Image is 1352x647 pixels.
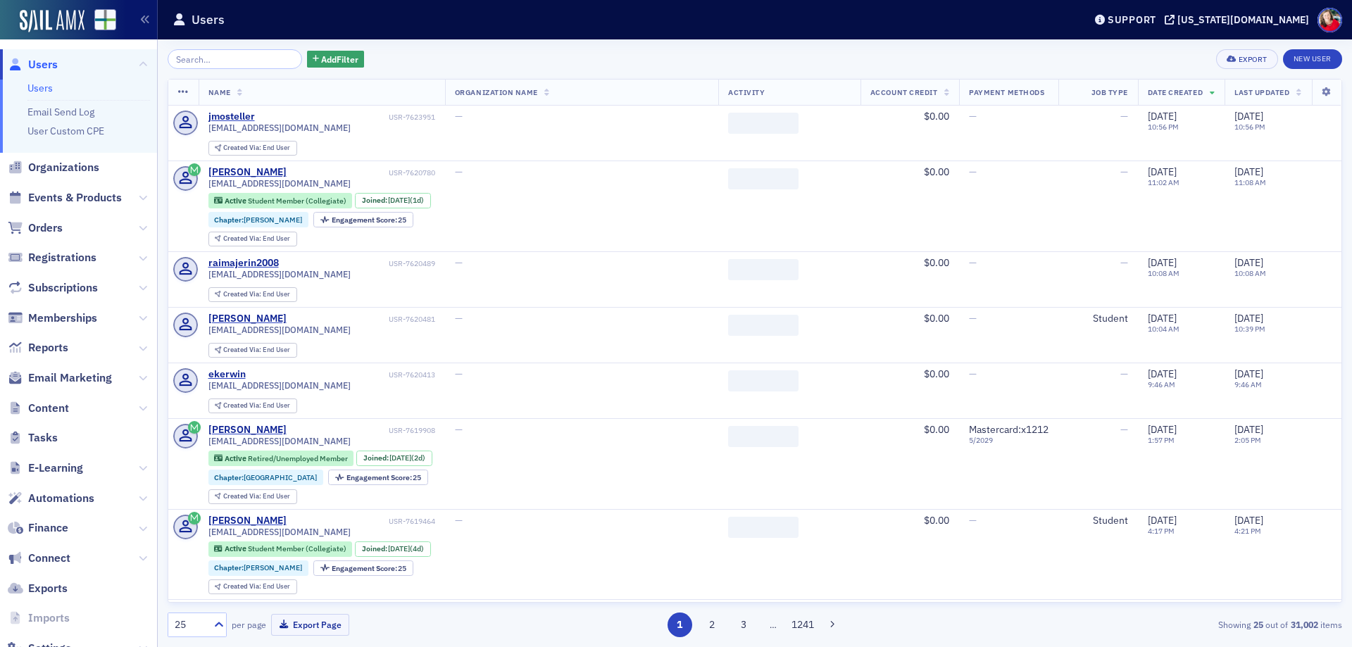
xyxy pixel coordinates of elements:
span: Joined : [363,453,390,463]
div: 25 [332,216,407,224]
span: Content [28,401,69,416]
span: [DATE] [388,195,410,205]
time: 4:21 PM [1234,526,1261,536]
div: Active: Active: Student Member (Collegiate) [208,541,353,557]
div: End User [223,583,290,591]
a: Active Retired/Unemployed Member [214,453,347,463]
span: Activity [728,87,765,97]
a: Subscriptions [8,280,98,296]
a: Users [27,82,53,94]
div: Student [1068,313,1127,325]
a: ekerwin [208,368,246,381]
span: [EMAIL_ADDRESS][DOMAIN_NAME] [208,380,351,391]
a: Registrations [8,250,96,265]
span: Joined : [362,544,389,553]
a: Users [8,57,58,73]
span: — [455,165,463,178]
div: End User [223,235,290,243]
span: $0.00 [924,110,949,123]
span: Last Updated [1234,87,1289,97]
div: [PERSON_NAME] [208,313,287,325]
span: ‌ [728,168,799,189]
div: [PERSON_NAME] [208,166,287,179]
strong: 25 [1251,618,1265,631]
span: Joined : [362,196,389,205]
div: USR-7619908 [289,426,435,435]
div: 25 [175,617,206,632]
span: [DATE] [389,453,411,463]
div: Engagement Score: 25 [313,560,413,576]
span: — [1120,110,1128,123]
span: Imports [28,610,70,626]
button: Export [1216,49,1277,69]
time: 11:08 AM [1234,177,1266,187]
span: Mastercard : x1212 [969,423,1049,436]
div: Created Via: End User [208,141,297,156]
span: [DATE] [1234,423,1263,436]
span: Job Type [1091,87,1128,97]
div: Created Via: End User [208,287,297,302]
div: Export [1239,56,1267,63]
span: Created Via : [223,345,263,354]
img: SailAMX [20,10,84,32]
div: Joined: 2025-09-15 00:00:00 [355,193,431,208]
span: Orders [28,220,63,236]
a: Automations [8,491,94,506]
span: Reports [28,340,68,356]
button: Export Page [271,614,349,636]
span: Chapter : [214,215,244,225]
span: [DATE] [1148,423,1177,436]
span: ‌ [728,259,799,280]
span: — [969,312,977,325]
span: $0.00 [924,165,949,178]
span: Chapter : [214,563,244,572]
span: … [763,618,783,631]
span: — [1120,368,1128,380]
div: Engagement Score: 25 [328,470,428,485]
span: Created Via : [223,491,263,501]
span: — [969,368,977,380]
span: Engagement Score : [332,563,399,573]
span: Payment Methods [969,87,1044,97]
span: Exports [28,581,68,596]
span: Chapter : [214,472,244,482]
div: Showing out of items [960,618,1342,631]
time: 10:04 AM [1148,324,1179,334]
span: $0.00 [924,256,949,269]
time: 2:05 PM [1234,435,1261,445]
span: Created Via : [223,143,263,152]
div: USR-7619464 [289,517,435,526]
div: Created Via: End User [208,398,297,413]
a: Exports [8,581,68,596]
a: Chapter:[PERSON_NAME] [214,563,302,572]
span: [DATE] [1234,514,1263,527]
button: 3 [732,613,756,637]
span: Name [208,87,231,97]
span: [DATE] [388,544,410,553]
span: [EMAIL_ADDRESS][DOMAIN_NAME] [208,436,351,446]
span: Connect [28,551,70,566]
div: End User [223,493,290,501]
span: [DATE] [1234,110,1263,123]
button: 1241 [791,613,815,637]
span: [DATE] [1148,256,1177,269]
span: Active [225,453,248,463]
a: New User [1283,49,1342,69]
h1: Users [192,11,225,28]
a: Content [8,401,69,416]
span: Account Credit [870,87,937,97]
button: AddFilter [307,51,365,68]
span: [DATE] [1148,312,1177,325]
span: — [455,110,463,123]
span: Organizations [28,160,99,175]
span: Organization Name [455,87,538,97]
a: Orders [8,220,63,236]
span: [DATE] [1148,110,1177,123]
span: Add Filter [321,53,358,65]
span: Created Via : [223,289,263,299]
span: — [455,312,463,325]
span: ‌ [728,517,799,538]
span: Events & Products [28,190,122,206]
div: Chapter: [208,560,309,576]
